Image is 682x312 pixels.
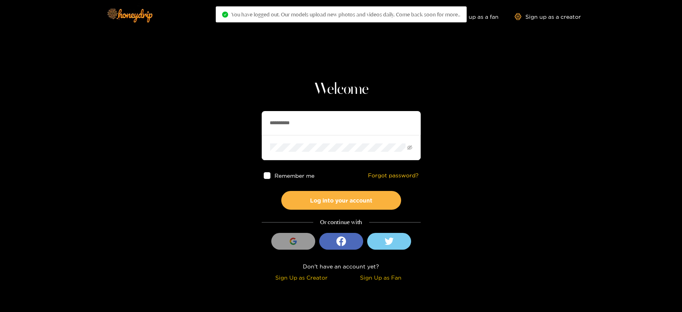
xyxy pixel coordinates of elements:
div: Or continue with [262,218,421,227]
div: Sign Up as Creator [264,273,339,282]
span: Remember me [274,173,314,179]
div: Sign Up as Fan [343,273,419,282]
div: Don't have an account yet? [262,262,421,271]
a: Forgot password? [368,172,419,179]
span: You have logged out. Our models upload new photos and videos daily. Come back soon for more.. [231,11,460,18]
h1: Welcome [262,80,421,99]
span: check-circle [222,12,228,18]
a: Sign up as a creator [515,13,581,20]
span: eye-invisible [407,145,412,150]
button: Log into your account [281,191,401,210]
a: Sign up as a fan [444,13,499,20]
